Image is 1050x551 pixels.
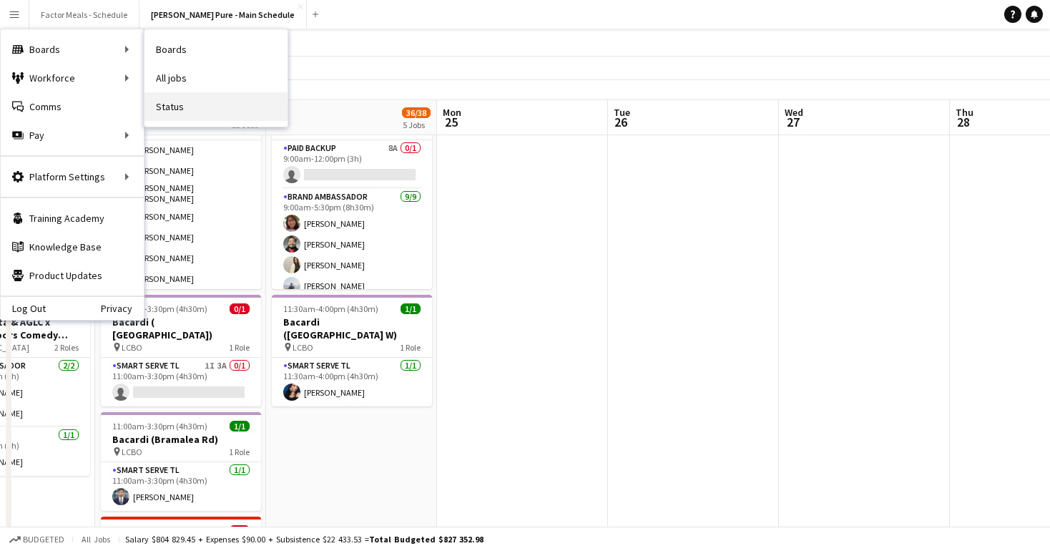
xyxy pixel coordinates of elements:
span: Thu [956,106,973,119]
app-job-card: 9:00am-7:30pm (10h30m)10/11LEGO @ Fan Expo [GEOGRAPHIC_DATA] [GEOGRAPHIC_DATA]3 RolesBrand Ambass... [101,77,261,289]
h3: Bacardi ([GEOGRAPHIC_DATA] W) [272,316,432,341]
div: Salary $804 829.45 + Expenses $90.00 + Subsistence $22 433.53 = [125,534,484,545]
app-job-card: 11:00am-3:30pm (4h30m)0/1Bacardi ( [GEOGRAPHIC_DATA]) LCBO1 RoleSmart Serve TL1I3A0/111:00am-3:30... [101,295,261,406]
span: LCBO [293,342,313,353]
app-card-role: Brand Ambassador9/99:00am-7:30pm (10h30m)[PERSON_NAME][PERSON_NAME][PERSON_NAME][PERSON_NAME][PER... [101,74,261,293]
app-card-role: Brand Ambassador9/99:00am-5:30pm (8h30m)[PERSON_NAME][PERSON_NAME][PERSON_NAME][PERSON_NAME] [272,189,432,404]
app-job-card: 9:00am-5:30pm (8h30m)10/11LEGO @ Fan Expo [GEOGRAPHIC_DATA] [GEOGRAPHIC_DATA]3 RolesPaid Backup8A... [272,77,432,289]
app-job-card: 11:00am-3:30pm (4h30m)1/1Bacardi (Bramalea Rd) LCBO1 RoleSmart Serve TL1/111:00am-3:30pm (4h30m)[... [101,412,261,511]
span: Tue [614,106,630,119]
a: All jobs [144,64,288,92]
a: Boards [144,35,288,64]
div: Workforce [1,64,144,92]
h3: Bacardi (Bramalea Rd) [101,433,261,446]
a: Training Academy [1,204,144,233]
button: Factor Meals - Schedule [29,1,139,29]
span: Wed [785,106,803,119]
a: Comms [1,92,144,121]
a: Product Updates [1,261,144,290]
span: 1 Role [229,342,250,353]
span: 26 [612,114,630,130]
app-card-role: Paid Backup8A0/19:00am-12:00pm (3h) [272,140,432,189]
app-job-card: 11:30am-4:00pm (4h30m)1/1Bacardi ([GEOGRAPHIC_DATA] W) LCBO1 RoleSmart Serve TL1/111:30am-4:00pm ... [272,295,432,406]
button: [PERSON_NAME] Pure - Main Schedule [139,1,307,29]
span: 1 Role [400,342,421,353]
span: 28 [953,114,973,130]
div: Boards [1,35,144,64]
span: 36/38 [402,107,431,118]
span: LCBO [122,342,142,353]
span: 0/1 [230,525,250,536]
span: LCBO [122,447,142,457]
app-card-role: Smart Serve TL1/111:30am-4:00pm (4h30m)[PERSON_NAME] [272,358,432,406]
div: Platform Settings [1,162,144,191]
span: 27 [782,114,803,130]
span: 11:00am-3:30pm (4h30m) [112,421,207,431]
a: Status [144,92,288,121]
a: Knowledge Base [1,233,144,261]
span: 11:00am-3:30pm (4h30m) [112,525,207,536]
a: Log Out [1,303,46,314]
span: 1 Role [229,447,250,457]
button: Budgeted [7,532,67,547]
span: Budgeted [23,535,64,545]
span: Total Budgeted $827 352.98 [369,534,484,545]
span: 1/1 [230,421,250,431]
span: All jobs [79,534,113,545]
span: 1/1 [401,303,421,314]
span: 11:00am-3:30pm (4h30m) [112,303,207,314]
div: Pay [1,121,144,150]
span: 25 [441,114,461,130]
h3: Bacardi ( [GEOGRAPHIC_DATA]) [101,316,261,341]
app-card-role: Smart Serve TL1/111:00am-3:30pm (4h30m)[PERSON_NAME] [101,462,261,511]
app-card-role: Smart Serve TL1I3A0/111:00am-3:30pm (4h30m) [101,358,261,406]
span: 2 Roles [54,342,79,353]
span: 0/1 [230,303,250,314]
span: 11:30am-4:00pm (4h30m) [283,303,378,314]
a: Privacy [101,303,144,314]
div: 5 Jobs [403,120,430,130]
span: Mon [443,106,461,119]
